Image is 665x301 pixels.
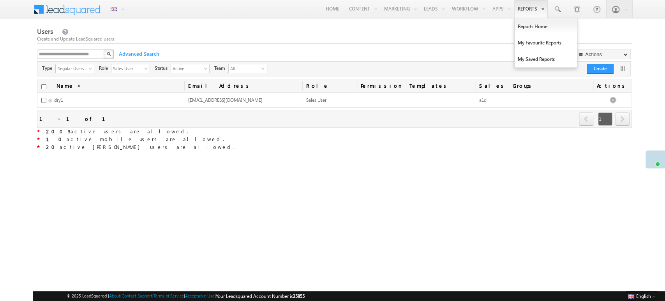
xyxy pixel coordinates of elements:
span: Team [214,65,228,72]
div: 1 - 1 of 1 [39,114,115,123]
strong: 20 [46,143,60,150]
button: Create [587,64,614,74]
a: Name [53,79,84,92]
span: a1d [479,97,486,103]
span: next [615,112,630,126]
span: select [89,66,95,71]
span: prev [579,112,593,126]
span: Your Leadsquared Account Number is [216,293,305,299]
a: Sales Groups [475,79,593,92]
a: My Saved Reports [515,51,577,67]
span: active mobile users are allowed. [46,136,224,142]
span: 35855 [293,293,305,299]
a: Contact Support [122,293,152,298]
span: dry1 [54,97,63,103]
span: Permission Templates [357,79,475,92]
a: My Favourite Reports [515,35,577,51]
a: next [615,113,630,126]
span: select [204,66,210,71]
span: (sorted ascending) [74,83,80,90]
span: Active [171,64,203,72]
img: Search [107,52,111,56]
span: Type [42,65,55,72]
span: select [145,66,151,71]
a: prev [579,113,594,126]
strong: 10 [46,136,67,142]
a: Acceptable Use [185,293,215,298]
a: Role [302,79,357,92]
span: active users are allowed. [46,128,188,135]
span: active [PERSON_NAME] users are allowed. [40,143,235,150]
a: Email Address [184,79,302,92]
span: Advanced Search [115,50,162,57]
a: Terms of Service [153,293,184,298]
button: Actions [575,50,631,59]
span: Users [37,27,53,36]
span: Sales User [306,97,326,103]
span: Sales User [111,64,143,72]
span: Role [99,65,111,72]
span: © 2025 LeadSquared | | | | | [67,292,305,300]
span: Actions [593,79,631,92]
span: Status [155,65,171,72]
div: Create and Update LeadSquared users [37,35,631,42]
span: Regular Users [56,64,88,72]
a: Reports Home [515,18,577,35]
span: 1 [598,112,612,126]
span: All [229,64,260,73]
span: English [636,293,651,299]
button: English [626,291,657,301]
a: About [109,293,120,298]
span: [EMAIL_ADDRESS][DOMAIN_NAME] [188,97,263,103]
strong: 2003 [46,128,71,135]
